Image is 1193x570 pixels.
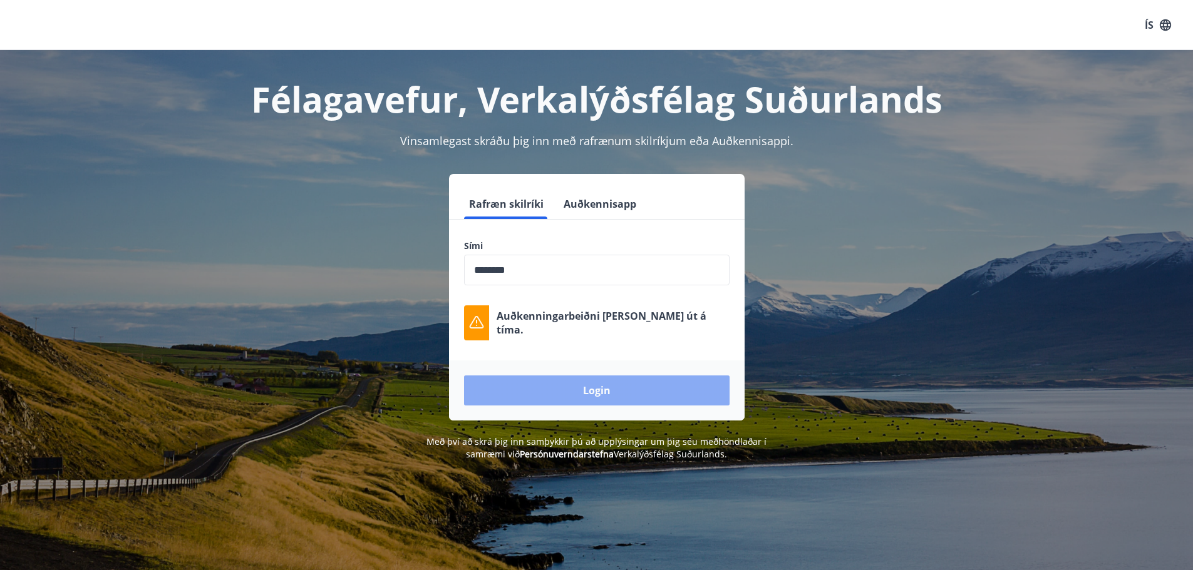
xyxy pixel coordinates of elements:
[161,75,1033,123] h1: Félagavefur, Verkalýðsfélag Suðurlands
[400,133,793,148] span: Vinsamlegast skráðu þig inn með rafrænum skilríkjum eða Auðkennisappi.
[1138,14,1178,36] button: ÍS
[464,375,730,405] button: Login
[464,240,730,252] label: Sími
[520,448,614,460] a: Persónuverndarstefna
[464,189,549,219] button: Rafræn skilríki
[559,189,641,219] button: Auðkennisapp
[426,435,767,460] span: Með því að skrá þig inn samþykkir þú að upplýsingar um þig séu meðhöndlaðar í samræmi við Verkalý...
[497,309,730,337] p: Auðkenningarbeiðni [PERSON_NAME] út á tíma.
